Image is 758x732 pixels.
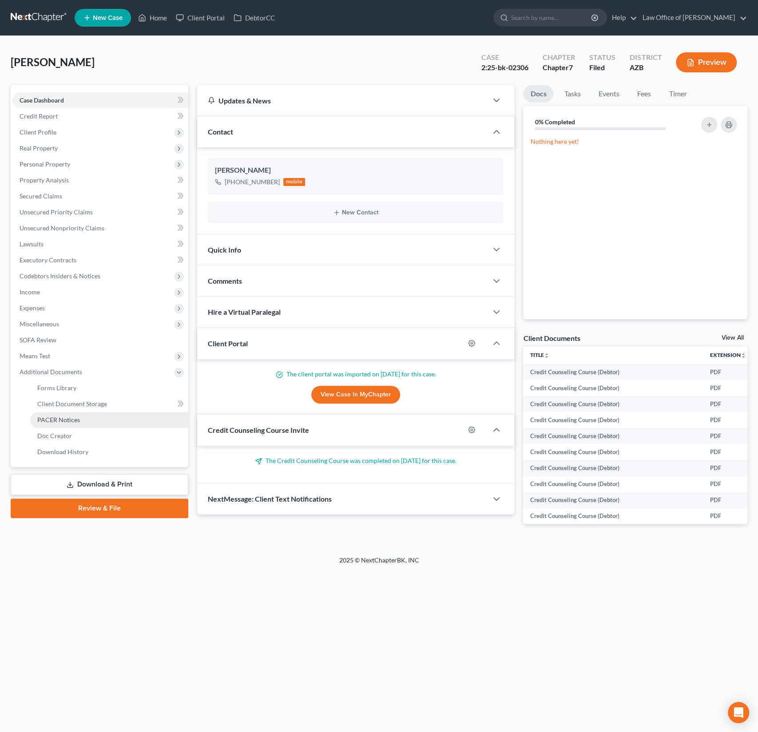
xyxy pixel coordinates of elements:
span: Case Dashboard [20,96,64,104]
span: Hire a Virtual Paralegal [208,308,281,316]
a: DebtorCC [229,10,279,26]
span: Real Property [20,144,58,152]
span: Client Portal [208,339,248,348]
span: SOFA Review [20,336,56,344]
div: [PERSON_NAME] [215,165,497,176]
div: mobile [283,178,306,186]
td: Credit Counseling Course (Debtor) [523,380,703,396]
p: The Credit Counseling Course was completed on [DATE] for this case. [208,456,504,465]
td: Credit Counseling Course (Debtor) [523,460,703,476]
span: Client Document Storage [37,400,107,408]
div: Open Intercom Messenger [728,702,749,723]
div: Client Documents [523,333,580,343]
td: PDF [703,460,753,476]
div: [PHONE_NUMBER] [225,178,280,186]
span: Miscellaneous [20,320,59,328]
span: Executory Contracts [20,256,76,264]
a: Secured Claims [12,188,188,204]
a: Doc Creator [30,428,188,444]
td: PDF [703,476,753,492]
span: Secured Claims [20,192,62,200]
span: Unsecured Priority Claims [20,208,93,216]
button: Preview [676,52,737,72]
td: Credit Counseling Course (Debtor) [523,364,703,380]
div: District [630,52,662,63]
td: Credit Counseling Course (Debtor) [523,444,703,460]
span: Additional Documents [20,368,82,376]
a: PACER Notices [30,412,188,428]
a: Titleunfold_more [530,352,549,358]
span: [PERSON_NAME] [11,55,95,68]
td: Credit Counseling Course (Debtor) [523,428,703,444]
span: Codebtors Insiders & Notices [20,272,100,280]
a: Docs [523,85,553,103]
a: Home [134,10,171,26]
a: SOFA Review [12,332,188,348]
span: Comments [208,277,242,285]
td: Credit Counseling Course (Debtor) [523,492,703,508]
p: Nothing here yet! [530,137,740,146]
span: New Case [93,15,123,21]
span: PACER Notices [37,416,80,423]
button: New Contact [215,209,497,216]
span: Download History [37,448,88,455]
td: Credit Counseling Course (Debtor) [523,412,703,428]
div: Status [589,52,615,63]
td: Credit Counseling Course (Debtor) [523,396,703,412]
div: Updates & News [208,96,477,105]
a: Download History [30,444,188,460]
span: Property Analysis [20,176,69,184]
a: Credit Report [12,108,188,124]
td: PDF [703,444,753,460]
span: Doc Creator [37,432,72,439]
span: Unsecured Nonpriority Claims [20,224,104,232]
td: PDF [703,492,753,508]
td: PDF [703,412,753,428]
a: Fees [630,85,658,103]
a: Timer [662,85,694,103]
a: Client Portal [171,10,229,26]
a: Unsecured Nonpriority Claims [12,220,188,236]
td: PDF [703,380,753,396]
a: Client Document Storage [30,396,188,412]
i: unfold_more [544,353,549,358]
a: Events [591,85,626,103]
a: View Case in MyChapter [311,386,400,404]
a: Forms Library [30,380,188,396]
div: AZB [630,63,662,73]
td: PDF [703,396,753,412]
span: Income [20,288,40,296]
a: Executory Contracts [12,252,188,268]
a: View All [722,335,744,341]
a: Lawsuits [12,236,188,252]
div: Filed [589,63,615,73]
i: unfold_more [741,353,746,358]
td: PDF [703,364,753,380]
span: Personal Property [20,160,70,168]
div: Chapter [543,63,575,73]
div: 2:25-bk-02306 [481,63,528,73]
a: Law Office of [PERSON_NAME] [638,10,747,26]
a: Extensionunfold_more [710,352,746,358]
td: Credit Counseling Course (Debtor) [523,476,703,492]
span: 7 [569,63,573,71]
div: Case [481,52,528,63]
span: Forms Library [37,384,76,392]
span: Credit Report [20,112,58,120]
td: PDF [703,508,753,524]
a: Download & Print [11,474,188,495]
a: Review & File [11,499,188,518]
div: Chapter [543,52,575,63]
span: Lawsuits [20,240,44,248]
span: Quick Info [208,245,241,254]
a: Case Dashboard [12,92,188,108]
span: NextMessage: Client Text Notifications [208,495,332,503]
p: The client portal was imported on [DATE] for this case. [208,370,504,379]
input: Search by name... [511,9,592,26]
div: 2025 © NextChapterBK, INC [126,556,632,572]
a: Property Analysis [12,172,188,188]
span: Expenses [20,304,45,312]
span: Client Profile [20,128,56,136]
td: PDF [703,428,753,444]
a: Tasks [557,85,587,103]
